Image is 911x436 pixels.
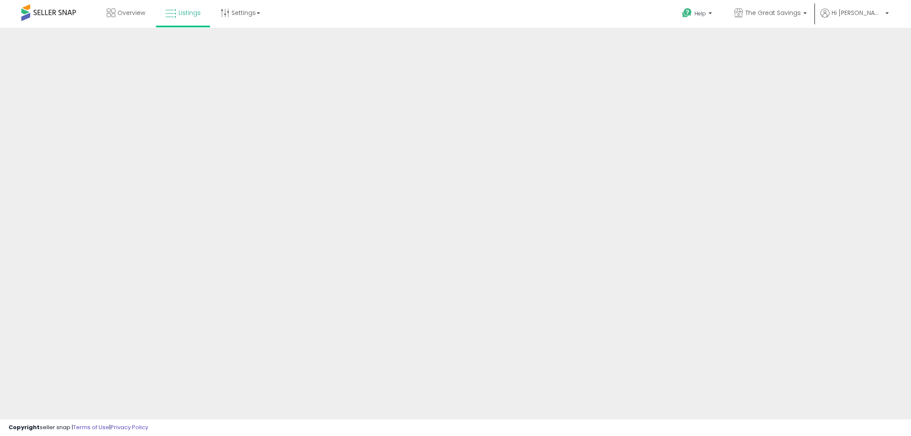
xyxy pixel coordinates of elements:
[682,8,692,18] i: Get Help
[179,9,201,17] span: Listings
[820,9,889,28] a: Hi [PERSON_NAME]
[675,1,721,28] a: Help
[745,9,801,17] span: The Great Savings
[694,10,706,17] span: Help
[832,9,883,17] span: Hi [PERSON_NAME]
[117,9,145,17] span: Overview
